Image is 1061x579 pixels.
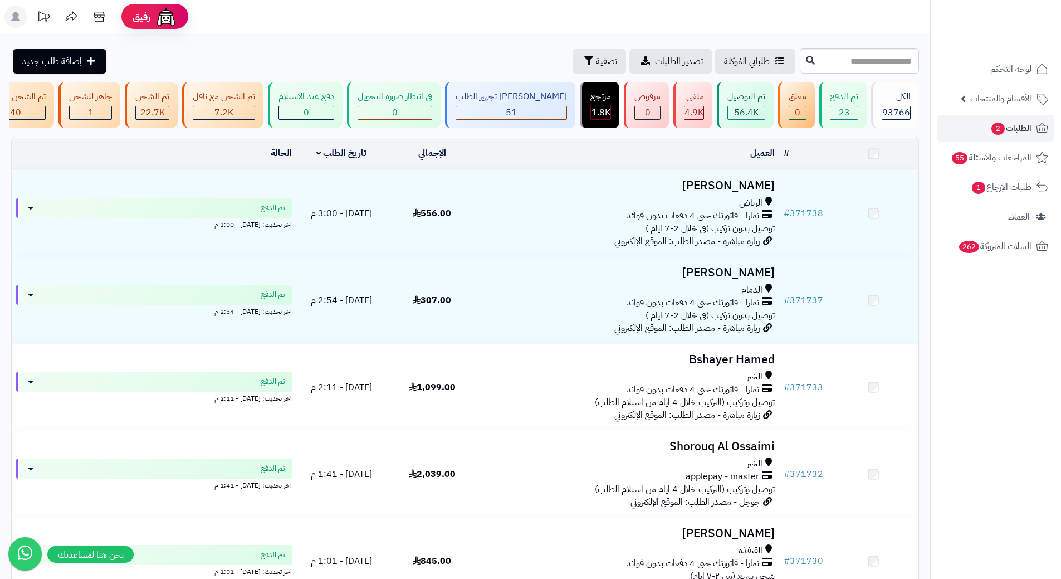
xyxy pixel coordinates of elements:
[136,106,169,119] div: 22691
[789,106,806,119] div: 0
[88,106,94,119] span: 1
[830,106,858,119] div: 23
[596,55,617,68] span: تصفية
[627,210,759,222] span: تمارا - فاتورتك حتى 4 دفعات بدون فوائد
[684,106,703,119] div: 4948
[279,106,334,119] div: 0
[214,106,233,119] span: 7.2K
[645,106,651,119] span: 0
[937,115,1054,142] a: الطلبات2
[261,376,285,387] span: تم الدفع
[595,396,775,409] span: توصيل وتركيب (التركيب خلال 4 ايام من استلام الطلب)
[456,90,567,103] div: [PERSON_NAME] تجهيز الطلب
[739,197,762,210] span: الرياض
[443,82,578,128] a: [PERSON_NAME] تجهيز الطلب 51
[646,309,775,322] span: توصيل بدون تركيب (في خلال 2-7 ايام )
[971,179,1031,195] span: طلبات الإرجاع
[937,233,1054,260] a: السلات المتروكة262
[261,463,285,474] span: تم الدفع
[991,123,1005,135] span: 2
[595,483,775,496] span: توصيل وتركيب (التركيب خلال 4 ايام من استلام الطلب)
[16,479,292,490] div: اخر تحديث: [DATE] - 1:41 م
[724,55,770,68] span: طلباتي المُوكلة
[358,90,432,103] div: في انتظار صورة التحويل
[629,49,712,74] a: تصدير الطلبات
[784,554,790,568] span: #
[418,147,446,160] a: الإجمالي
[13,49,106,74] a: إضافة طلب جديد
[409,381,456,394] span: 1,099.00
[627,296,759,309] span: تمارا - فاتورتك حتى 4 دفعات بدون فوائد
[180,82,266,128] a: تم الشحن مع ناقل 7.2K
[413,207,451,220] span: 556.00
[882,90,911,103] div: الكل
[686,470,759,483] span: applepay - master
[741,284,762,296] span: الدمام
[278,90,334,103] div: دفع عند الاستلام
[784,294,790,307] span: #
[311,468,372,481] span: [DATE] - 1:41 م
[304,106,309,119] span: 0
[392,106,398,119] span: 0
[591,106,610,119] div: 1799
[261,289,285,300] span: تم الدفع
[56,82,123,128] a: جاهز للشحن 1
[16,218,292,230] div: اخر تحديث: [DATE] - 3:00 م
[1008,209,1030,225] span: العملاء
[784,294,823,307] a: #371737
[784,147,789,160] a: #
[614,322,760,335] span: زيارة مباشرة - مصدر الطلب: الموقع الإلكتروني
[311,294,372,307] span: [DATE] - 2:54 م
[882,106,910,119] span: 93766
[155,6,177,28] img: ai-face.png
[750,147,775,160] a: العميل
[266,82,345,128] a: دفع عند الاستلام 0
[316,147,367,160] a: تاريخ الطلب
[671,82,715,128] a: ملغي 4.9K
[22,55,82,68] span: إضافة طلب جديد
[634,90,661,103] div: مرفوض
[655,55,703,68] span: تصدير الطلبات
[16,392,292,403] div: اخر تحديث: [DATE] - 2:11 م
[311,207,372,220] span: [DATE] - 3:00 م
[817,82,869,128] a: تم الدفع 23
[937,144,1054,171] a: المراجعات والأسئلة55
[69,90,112,103] div: جاهز للشحن
[951,150,1031,166] span: المراجعات والأسئلة
[784,554,823,568] a: #371730
[456,106,566,119] div: 51
[970,91,1031,106] span: الأقسام والمنتجات
[959,241,979,253] span: 262
[123,82,180,128] a: تم الشحن 22.7K
[4,106,21,119] span: 340
[614,408,760,422] span: زيارة مباشرة - مصدر الطلب: الموقع الإلكتروني
[482,527,775,540] h3: [PERSON_NAME]
[482,266,775,279] h3: [PERSON_NAME]
[614,235,760,248] span: زيارة مباشرة - مصدر الطلب: الموقع الإلكتروني
[70,106,111,119] div: 1
[635,106,660,119] div: 0
[747,371,762,383] span: الخبر
[990,120,1031,136] span: الطلبات
[952,152,967,164] span: 55
[958,239,1031,254] span: السلات المتروكة
[784,468,790,481] span: #
[784,381,823,394] a: #371733
[193,90,255,103] div: تم الشحن مع ناقل
[937,203,1054,230] a: العملاء
[30,6,57,31] a: تحديثات المنصة
[413,294,451,307] span: 307.00
[413,554,451,568] span: 845.00
[784,207,823,220] a: #371738
[937,56,1054,82] a: لوحة التحكم
[830,90,858,103] div: تم الدفع
[311,381,372,394] span: [DATE] - 2:11 م
[795,106,800,119] span: 0
[990,61,1031,77] span: لوحة التحكم
[747,458,762,470] span: الخبر
[776,82,817,128] a: معلق 0
[590,90,611,103] div: مرتجع
[784,381,790,394] span: #
[482,179,775,192] h3: [PERSON_NAME]
[728,106,765,119] div: 56351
